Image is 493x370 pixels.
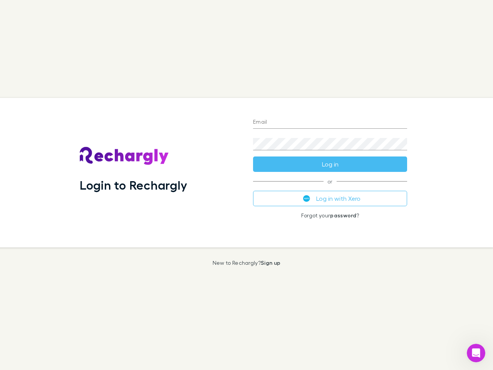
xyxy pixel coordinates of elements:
iframe: Intercom live chat [467,344,485,362]
button: Log in with Xero [253,191,407,206]
p: Forgot your ? [253,212,407,219]
a: password [330,212,356,219]
img: Xero's logo [303,195,310,202]
a: Sign up [261,259,280,266]
p: New to Rechargly? [213,260,281,266]
button: Log in [253,156,407,172]
img: Rechargly's Logo [80,147,169,165]
h1: Login to Rechargly [80,178,187,192]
